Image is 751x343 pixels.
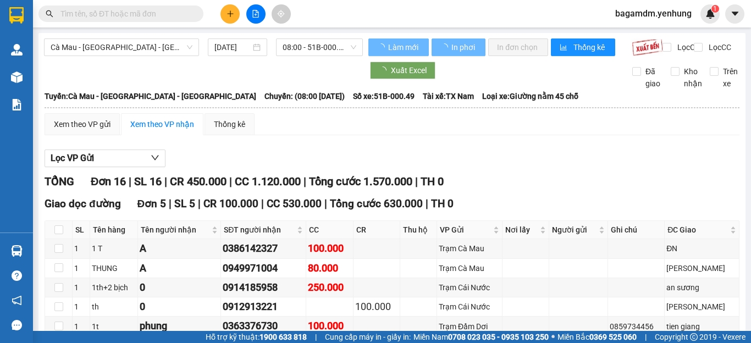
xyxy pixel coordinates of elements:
[437,239,502,258] td: Trạm Cà Mau
[440,224,491,236] span: VP Gửi
[315,331,317,343] span: |
[261,197,264,210] span: |
[141,224,209,236] span: Tên người nhận
[488,38,548,56] button: In đơn chọn
[221,317,306,336] td: 0363376730
[690,333,698,341] span: copyright
[252,10,259,18] span: file-add
[138,239,221,258] td: A
[51,39,192,56] span: Cà Mau - Sài Gòn - Đồng Nai
[164,175,167,188] span: |
[439,301,500,313] div: Trạm Cái Nước
[308,280,351,295] div: 250.000
[90,221,138,239] th: Tên hàng
[267,197,322,210] span: CC 530.000
[74,242,88,255] div: 1
[482,90,578,102] span: Loại xe: Giường nằm 45 chỗ
[45,175,74,188] span: TỔNG
[221,259,306,278] td: 0949971004
[666,301,737,313] div: [PERSON_NAME]
[632,38,663,56] img: 9k=
[551,38,615,56] button: bar-chartThống kê
[711,5,719,13] sup: 1
[12,270,22,281] span: question-circle
[12,295,22,306] span: notification
[704,41,733,53] span: Lọc CC
[221,278,306,297] td: 0914185958
[134,175,162,188] span: SL 16
[413,331,549,343] span: Miền Nam
[54,118,111,130] div: Xem theo VP gửi
[573,41,606,53] span: Thống kê
[140,299,219,314] div: 0
[11,245,23,257] img: warehouse-icon
[130,118,194,130] div: Xem theo VP nhận
[713,5,717,13] span: 1
[45,92,256,101] b: Tuyến: Cà Mau - [GEOGRAPHIC_DATA] - [GEOGRAPHIC_DATA]
[220,4,240,24] button: plus
[432,38,485,56] button: In phơi
[9,7,24,24] img: logo-vxr
[505,224,538,236] span: Nơi lấy
[12,320,22,330] span: message
[91,175,126,188] span: Đơn 16
[11,99,23,110] img: solution-icon
[214,118,245,130] div: Thống kê
[308,318,351,334] div: 100.000
[666,242,737,255] div: ĐN
[725,4,744,24] button: caret-down
[325,331,411,343] span: Cung cấp máy in - giấy in:
[560,43,569,52] span: bar-chart
[308,241,351,256] div: 100.000
[259,333,307,341] strong: 1900 633 818
[641,65,665,90] span: Đã giao
[666,281,737,294] div: an sương
[174,197,195,210] span: SL 5
[439,262,500,274] div: Trạm Cà Mau
[552,224,597,236] span: Người gửi
[666,320,737,333] div: tien giang
[680,65,706,90] span: Kho nhận
[667,224,728,236] span: ĐC Giao
[223,261,304,276] div: 0949971004
[223,318,304,334] div: 0363376730
[730,9,740,19] span: caret-down
[74,301,88,313] div: 1
[45,150,165,167] button: Lọc VP Gửi
[74,320,88,333] div: 1
[203,197,258,210] span: CR 100.000
[306,221,354,239] th: CC
[46,10,53,18] span: search
[140,280,219,295] div: 0
[264,90,345,102] span: Chuyến: (08:00 [DATE])
[138,278,221,297] td: 0
[92,242,136,255] div: 1 T
[355,299,399,314] div: 100.000
[283,39,356,56] span: 08:00 - 51B-000.49
[277,10,285,18] span: aim
[224,224,295,236] span: SĐT người nhận
[45,197,121,210] span: Giao dọc đường
[437,259,502,278] td: Trạm Cà Mau
[223,280,304,295] div: 0914185958
[223,241,304,256] div: 0386142327
[451,41,477,53] span: In phơi
[673,41,702,53] span: Lọc CR
[354,221,401,239] th: CR
[198,197,201,210] span: |
[140,261,219,276] div: A
[169,197,172,210] span: |
[423,90,474,102] span: Tài xế: TX Nam
[51,151,94,165] span: Lọc VP Gửi
[437,297,502,317] td: Trạm Cái Nước
[437,278,502,297] td: Trạm Cái Nước
[74,281,88,294] div: 1
[308,261,351,276] div: 80.000
[705,9,715,19] img: icon-new-feature
[303,175,306,188] span: |
[246,4,266,24] button: file-add
[437,317,502,336] td: Trạm Đầm Dơi
[74,262,88,274] div: 1
[353,90,415,102] span: Số xe: 51B-000.49
[431,197,454,210] span: TH 0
